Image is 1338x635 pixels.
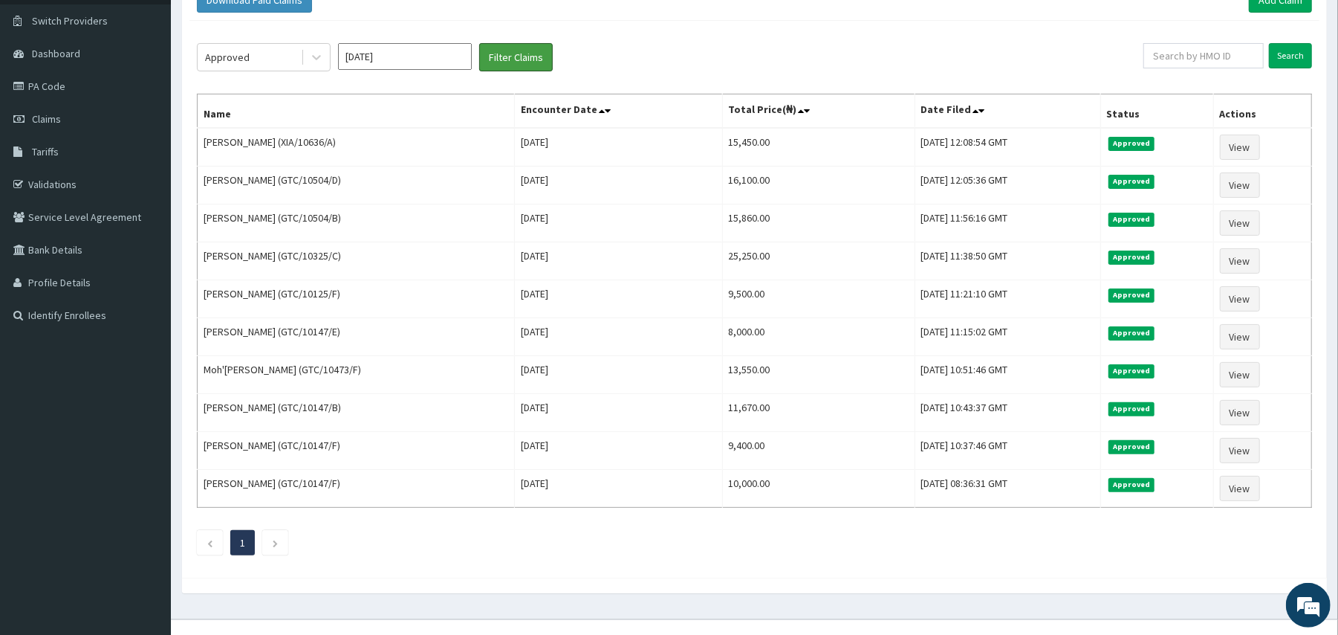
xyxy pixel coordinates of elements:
td: [PERSON_NAME] (GTC/10125/F) [198,280,515,318]
span: Approved [1108,175,1155,188]
td: [DATE] [514,280,722,318]
td: [PERSON_NAME] (GTC/10504/D) [198,167,515,204]
div: Minimize live chat window [244,7,279,43]
td: 9,400.00 [722,432,915,470]
td: [DATE] [514,242,722,280]
td: [DATE] 10:51:46 GMT [915,356,1100,394]
td: [PERSON_NAME] (XIA/10636/A) [198,128,515,167]
a: View [1220,438,1260,463]
span: Dashboard [32,47,80,60]
textarea: Type your message and hit 'Enter' [7,406,283,458]
a: Next page [272,536,279,549]
a: View [1220,400,1260,425]
td: [DATE] 10:37:46 GMT [915,432,1100,470]
div: Approved [205,50,250,65]
td: 15,860.00 [722,204,915,242]
a: View [1220,173,1260,198]
td: 16,100.00 [722,167,915,204]
td: [PERSON_NAME] (GTC/10147/E) [198,318,515,356]
span: Switch Providers [32,14,108,28]
td: 13,550.00 [722,356,915,394]
span: Approved [1108,440,1155,454]
span: Claims [32,112,61,126]
td: [DATE] [514,470,722,508]
th: Total Price(₦) [722,94,915,129]
td: [PERSON_NAME] (GTC/10504/B) [198,204,515,242]
span: Tariffs [32,145,59,158]
td: 9,500.00 [722,280,915,318]
span: We're online! [86,187,205,338]
a: View [1220,324,1260,349]
span: Approved [1108,402,1155,416]
td: 8,000.00 [722,318,915,356]
td: [DATE] 08:36:31 GMT [915,470,1100,508]
a: Page 1 is your current page [240,536,245,549]
td: [PERSON_NAME] (GTC/10147/F) [198,470,515,508]
a: View [1220,210,1260,236]
span: Approved [1108,137,1155,150]
th: Status [1100,94,1213,129]
th: Encounter Date [514,94,722,129]
td: [DATE] 11:56:16 GMT [915,204,1100,242]
td: [DATE] 11:38:50 GMT [915,242,1100,280]
input: Search by HMO ID [1143,43,1264,68]
td: 10,000.00 [722,470,915,508]
input: Search [1269,43,1312,68]
td: [PERSON_NAME] (GTC/10147/B) [198,394,515,432]
td: [DATE] [514,394,722,432]
td: [DATE] 10:43:37 GMT [915,394,1100,432]
button: Filter Claims [479,43,553,71]
td: [DATE] [514,432,722,470]
td: [DATE] 11:21:10 GMT [915,280,1100,318]
td: [DATE] 11:15:02 GMT [915,318,1100,356]
th: Date Filed [915,94,1100,129]
a: View [1220,362,1260,387]
td: [DATE] [514,128,722,167]
td: [PERSON_NAME] (GTC/10325/C) [198,242,515,280]
td: Moh'[PERSON_NAME] (GTC/10473/F) [198,356,515,394]
div: Chat with us now [77,83,250,103]
a: View [1220,135,1260,160]
th: Name [198,94,515,129]
td: 11,670.00 [722,394,915,432]
input: Select Month and Year [338,43,472,70]
span: Approved [1108,326,1155,340]
td: [DATE] [514,318,722,356]
td: 25,250.00 [722,242,915,280]
span: Approved [1108,289,1155,302]
td: [DATE] [514,356,722,394]
td: [DATE] 12:08:54 GMT [915,128,1100,167]
a: View [1220,476,1260,501]
span: Approved [1108,251,1155,264]
td: 15,450.00 [722,128,915,167]
th: Actions [1213,94,1311,129]
a: View [1220,248,1260,274]
span: Approved [1108,364,1155,378]
span: Approved [1108,213,1155,226]
a: View [1220,286,1260,312]
td: [DATE] 12:05:36 GMT [915,167,1100,204]
td: [DATE] [514,204,722,242]
span: Approved [1108,478,1155,491]
td: [DATE] [514,167,722,204]
img: d_794563401_company_1708531726252_794563401 [27,74,60,112]
a: Previous page [207,536,213,549]
td: [PERSON_NAME] (GTC/10147/F) [198,432,515,470]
